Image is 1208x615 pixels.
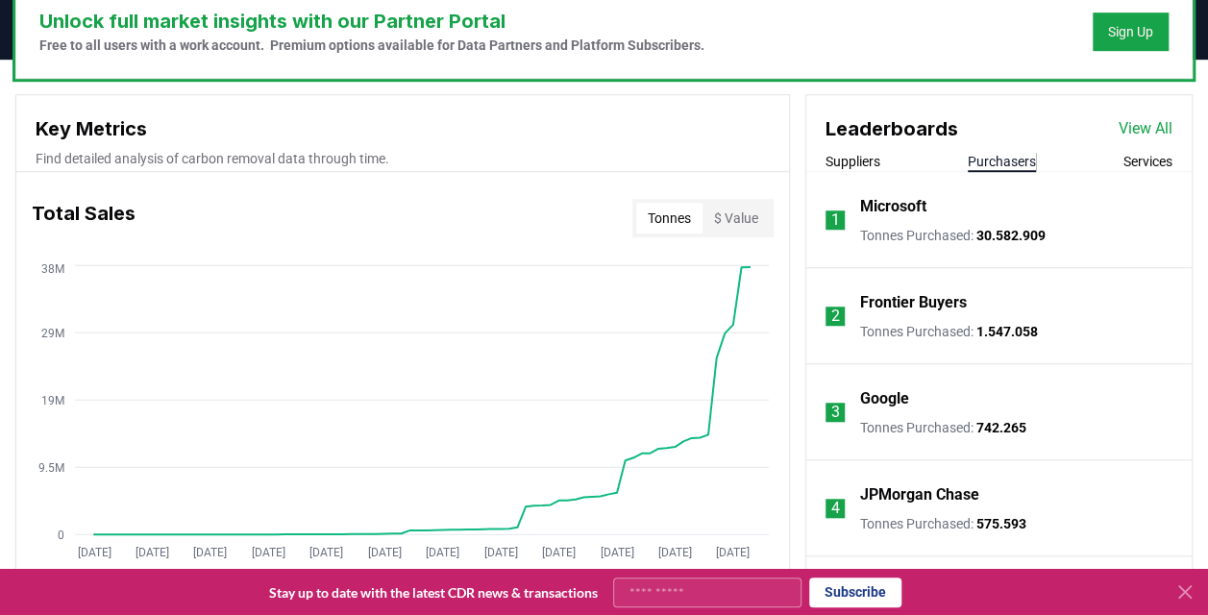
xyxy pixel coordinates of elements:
a: Microsoft [860,195,926,218]
tspan: 19M [41,393,64,406]
p: Tonnes Purchased : [860,322,1038,341]
a: Google [860,387,909,410]
tspan: [DATE] [658,546,692,559]
tspan: [DATE] [309,546,343,559]
h3: Total Sales [32,199,136,237]
h3: Key Metrics [36,114,770,143]
p: Free to all users with a work account. Premium options available for Data Partners and Platform S... [39,36,704,55]
span: 742.265 [976,420,1026,435]
h3: Unlock full market insights with our Partner Portal [39,7,704,36]
p: Tonnes Purchased : [860,226,1046,245]
tspan: 0 [58,528,64,541]
button: Suppliers [826,152,880,171]
tspan: [DATE] [368,546,402,559]
tspan: 9.5M [38,460,64,474]
h3: Leaderboards [826,114,958,143]
p: Tonnes Purchased : [860,514,1026,533]
a: Sign Up [1108,22,1153,41]
p: Tonnes Purchased : [860,418,1026,437]
button: Tonnes [636,203,703,234]
tspan: [DATE] [426,546,459,559]
p: 3 [831,401,840,424]
button: Purchasers [968,152,1036,171]
tspan: [DATE] [484,546,518,559]
tspan: [DATE] [78,546,111,559]
p: 1 [831,209,840,232]
tspan: [DATE] [542,546,576,559]
p: 2 [831,305,840,328]
p: 4 [831,497,840,520]
tspan: [DATE] [600,546,633,559]
button: Sign Up [1093,12,1169,51]
tspan: 38M [41,262,64,276]
tspan: [DATE] [193,546,227,559]
button: $ Value [703,203,770,234]
span: 1.547.058 [976,324,1038,339]
p: Find detailed analysis of carbon removal data through time. [36,149,770,168]
a: JPMorgan Chase [860,483,979,506]
tspan: [DATE] [252,546,285,559]
a: Frontier Buyers [860,291,967,314]
span: 575.593 [976,516,1026,531]
tspan: [DATE] [716,546,750,559]
tspan: 29M [41,326,64,339]
span: 30.582.909 [976,228,1046,243]
button: Services [1123,152,1172,171]
tspan: [DATE] [136,546,169,559]
a: View All [1119,117,1172,140]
